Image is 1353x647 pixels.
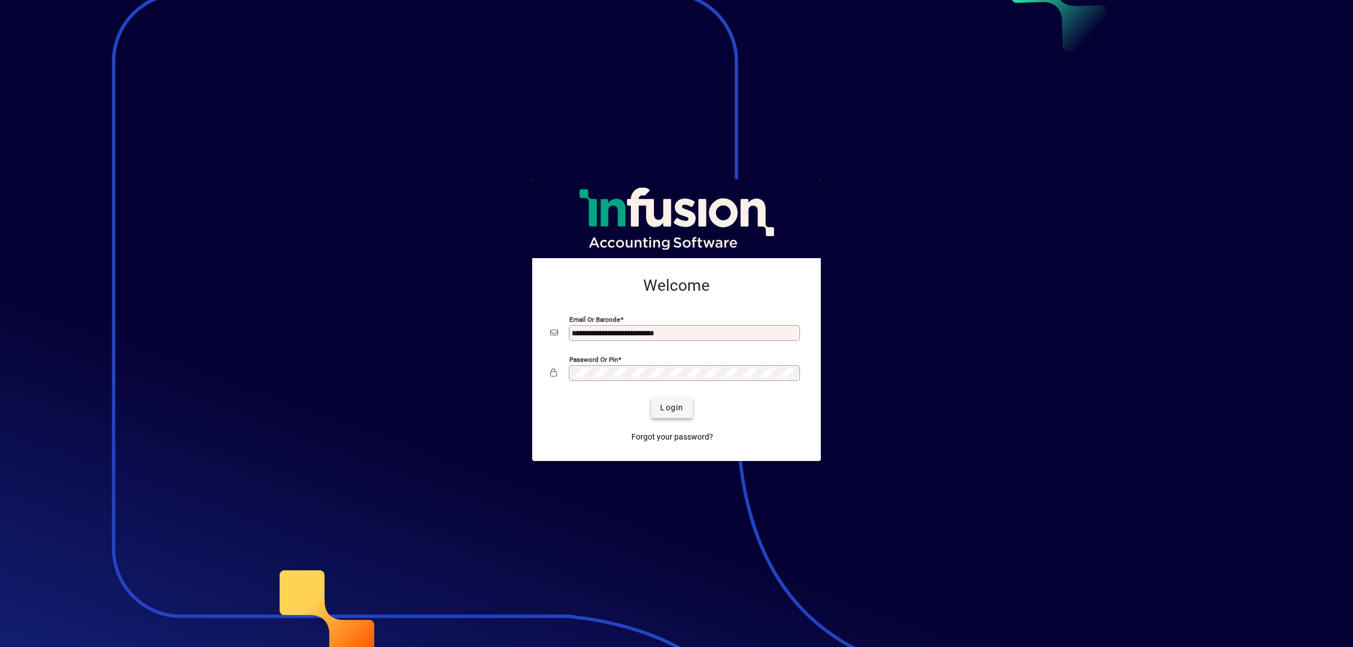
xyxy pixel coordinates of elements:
[627,427,718,447] a: Forgot your password?
[569,355,618,363] mat-label: Password or Pin
[660,402,683,414] span: Login
[550,276,803,295] h2: Welcome
[569,315,620,323] mat-label: Email or Barcode
[631,431,713,443] span: Forgot your password?
[651,398,692,418] button: Login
